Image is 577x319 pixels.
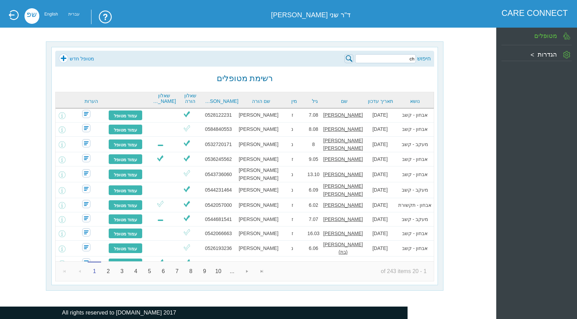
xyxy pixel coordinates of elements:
td: נ [280,166,305,182]
td: [DATE] [364,226,396,241]
a: עמוד מטופל [108,214,143,224]
a: מין [283,98,305,104]
img: PatientGIcon.png [563,32,570,40]
img: trainingUsingSystem.png [91,10,113,25]
img: ViV.png [183,185,191,193]
img: SecretaryNoComment.png [82,110,90,118]
td: [DATE] [364,182,396,198]
img: ViO.png [183,124,191,133]
a: 7 [170,264,184,278]
img: SecretaryNoComment.png [82,214,90,222]
td: 0544681541 [199,212,237,226]
a: Go to the previous page [72,264,87,278]
div: English [45,13,58,15]
td: 9.05 [305,152,322,166]
img: SettingGIcon.png [563,51,570,58]
td: מעקב - קשב [396,137,434,153]
a: גיל [309,98,322,104]
a: נושא [398,98,432,104]
td: [DATE] [364,137,396,153]
td: [PERSON_NAME] [237,226,280,241]
td: 0542057000 [199,198,237,212]
td: [DATE] [364,212,396,226]
a: 8 [184,264,197,278]
a: Go to the next page [240,264,254,278]
div: CARE CONNECT [501,8,568,18]
td: ז [280,108,305,123]
td: נ [280,241,305,257]
img: ViO.png [183,169,191,177]
a: שם הורה [242,98,280,104]
td: 7.07 [305,212,322,226]
a: שאלון [PERSON_NAME] [153,93,176,104]
td: אבחון - תקשורת [396,198,434,212]
div: שפ [25,8,39,24]
a: 2 [101,264,115,278]
img: ViO.png [183,228,191,236]
td: 6.02 [305,198,322,212]
td: ז [280,226,305,241]
img: ViV.png [183,200,191,208]
u: [PERSON_NAME] [323,216,363,222]
img: ViV.png [156,154,165,163]
td: 0526193236 [199,241,237,257]
a: 9 [198,264,211,278]
img: ViV.png [183,214,191,222]
td: אבחון - קשב [396,123,434,137]
td: 0584840553 [199,123,237,137]
td: אבחון - קשב [396,166,434,182]
td: נ [280,182,305,198]
td: אבחון - קשב [396,108,434,123]
u: [PERSON_NAME] (בת) [323,242,363,255]
h4: חיפוש [417,55,431,62]
td: נ [280,123,305,137]
td: 6.06 [305,241,322,257]
td: [DATE] [364,198,396,212]
div: עברית [68,13,80,15]
img: ViV.png [183,258,191,267]
img: SecretaryNoComment.png [82,124,90,132]
a: עמוד מטופל [108,243,143,253]
a: 3 [115,264,129,278]
td: מעקב - קשב [396,212,434,226]
label: מטופלים [534,32,557,39]
td: 8.03 [305,257,322,271]
img: SecretaryNoComment.png [82,169,90,177]
img: ViO.png [156,200,165,208]
u: [PERSON_NAME] [323,126,363,132]
img: SecretaryNoComment.png [82,139,90,147]
a: עמוד מטופל [108,139,143,149]
td: ז [280,152,305,166]
a: עמוד מטופל [108,258,143,269]
u: [PERSON_NAME] [323,202,363,208]
img: ViV.png [183,139,191,147]
a: 4 [129,264,143,278]
td: 6.09 [305,182,322,198]
a: [PERSON_NAME] [204,98,238,104]
td: 8 [305,137,322,153]
u: [PERSON_NAME] [PERSON_NAME] [323,183,363,196]
a: 5 [143,264,156,278]
td: [PERSON_NAME] [237,241,280,257]
a: מטופל חדש [59,54,94,64]
td: אבחון - קשב [396,241,434,257]
td: אבחון - קשב [396,152,434,166]
a: הערות [76,98,107,104]
td: [PERSON_NAME] [PERSON_NAME] [237,166,280,182]
img: SecretaryNoComment.png [82,243,90,251]
img: SecretaryNoComment.png [82,258,90,267]
td: נ [280,257,305,271]
a: 10 [212,264,225,278]
span: 1 - 20 of 243 items [373,264,434,279]
u: [PERSON_NAME] [PERSON_NAME] [323,138,363,151]
a: תאריך עדכון [366,98,394,104]
img: searchPIcn.png [344,54,353,63]
a: Go to the last page [255,264,269,278]
td: 0543736060 [199,166,237,182]
div: ד"ר שני [PERSON_NAME] [260,8,351,21]
u: [PERSON_NAME] [323,231,363,236]
td: 0546709066 [199,257,237,271]
td: [DATE] [364,257,396,271]
td: ז [280,198,305,212]
td: [PERSON_NAME] [237,108,280,123]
